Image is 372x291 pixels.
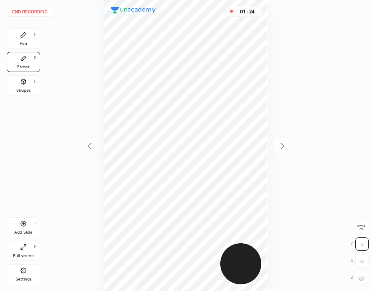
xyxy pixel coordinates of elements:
div: 01 : 24 [237,9,257,15]
div: E [34,56,36,60]
div: Full screen [13,254,34,258]
span: Erase all [355,224,368,230]
img: logo.38c385cc.svg [111,7,156,13]
button: End recording [7,7,53,17]
div: C [351,237,369,251]
div: Shapes [16,88,31,93]
div: P [34,32,36,36]
div: Eraser [17,65,30,69]
div: Z [351,271,368,284]
div: L [34,79,36,83]
div: Pen [20,41,27,46]
div: F [34,245,36,249]
div: Settings [15,277,31,281]
div: H [33,221,36,225]
div: Add Slide [14,230,33,234]
div: X [351,254,369,268]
